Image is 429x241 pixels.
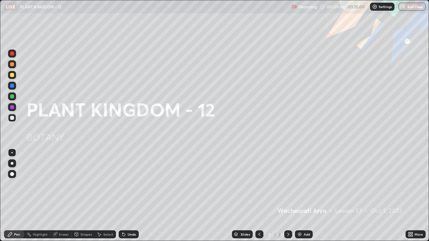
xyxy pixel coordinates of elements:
div: 2 [266,232,273,236]
div: / [274,232,276,236]
div: Select [103,233,113,236]
img: end-class-cross [401,4,406,9]
p: Recording [298,4,317,9]
img: recording.375f2c34.svg [292,4,297,9]
div: Eraser [59,233,69,236]
div: 2 [278,231,282,237]
p: LIVE [6,4,15,9]
p: Settings [379,5,392,8]
p: PLANT KINGDOM - 12 [20,4,61,9]
img: add-slide-button [297,232,302,237]
button: End Class [399,3,426,11]
div: Slides [241,233,250,236]
div: Shapes [80,233,92,236]
img: class-settings-icons [372,4,377,9]
div: Add [304,233,310,236]
div: Undo [128,233,136,236]
div: Highlight [33,233,48,236]
div: More [415,233,423,236]
div: Pen [14,233,20,236]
